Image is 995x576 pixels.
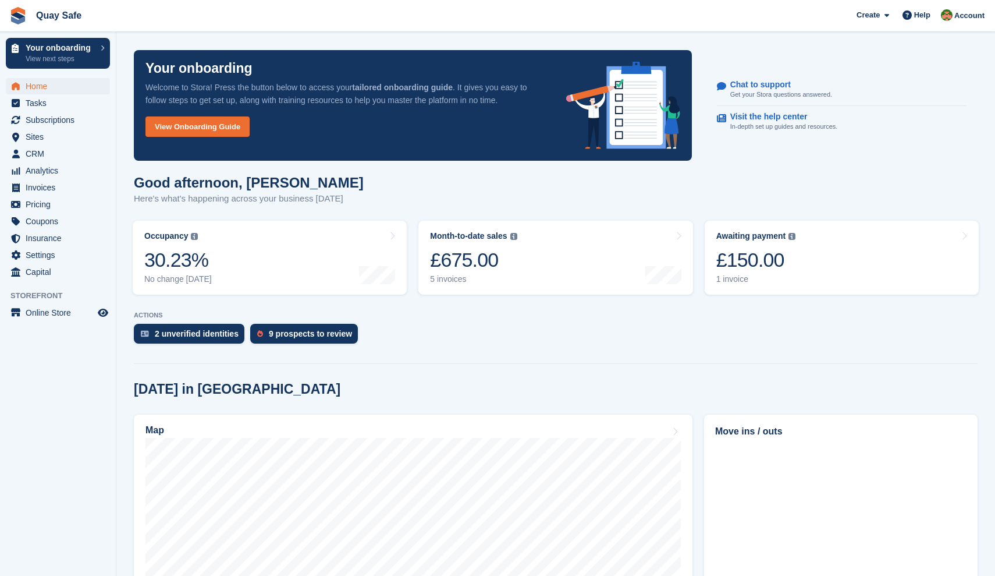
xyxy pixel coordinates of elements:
[26,196,95,213] span: Pricing
[134,175,364,190] h1: Good afternoon, [PERSON_NAME]
[26,305,95,321] span: Online Store
[6,230,110,246] a: menu
[730,90,832,100] p: Get your Stora questions answered.
[9,7,27,24] img: stora-icon-8386f47178a22dfd0bd8f6a31ec36ba5ce8667c1dd55bd0f319d3a0aa187defe.svg
[96,306,110,320] a: Preview store
[26,129,95,145] span: Sites
[26,95,95,111] span: Tasks
[6,196,110,213] a: menu
[26,78,95,94] span: Home
[6,305,110,321] a: menu
[717,74,966,106] a: Chat to support Get your Stora questions answered.
[191,233,198,240] img: icon-info-grey-7440780725fd019a000dd9b08b2336e03edf1995a4989e88bcd33f0948082b44.svg
[418,221,692,295] a: Month-to-date sales £675.00 5 invoices
[705,221,979,295] a: Awaiting payment £150.00 1 invoice
[730,80,823,90] p: Chat to support
[257,330,263,337] img: prospect-51fa495bee0391a8d652442698ab0144808aea92771e9ea1ae160a38d050c398.svg
[6,38,110,69] a: Your onboarding View next steps
[715,425,966,439] h2: Move ins / outs
[566,62,680,149] img: onboarding-info-6c161a55d2c0e0a8cae90662b2fe09162a5109e8cc188191df67fb4f79e88e88.svg
[6,213,110,229] a: menu
[730,112,829,122] p: Visit the help center
[134,192,364,206] p: Here's what's happening across your business [DATE]
[716,231,786,241] div: Awaiting payment
[269,329,352,338] div: 9 prospects to review
[954,10,985,22] span: Account
[26,230,95,246] span: Insurance
[730,122,838,132] p: In-depth set up guides and resources.
[857,9,880,21] span: Create
[144,274,212,284] div: No change [DATE]
[10,290,116,302] span: Storefront
[6,78,110,94] a: menu
[134,312,978,319] p: ACTIONS
[26,146,95,162] span: CRM
[430,231,507,241] div: Month-to-date sales
[155,329,239,338] div: 2 unverified identities
[145,425,164,436] h2: Map
[144,248,212,272] div: 30.23%
[430,248,517,272] div: £675.00
[352,83,453,92] strong: tailored onboarding guide
[941,9,953,21] img: Fiona Connor
[145,116,250,137] a: View Onboarding Guide
[430,274,517,284] div: 5 invoices
[6,146,110,162] a: menu
[26,247,95,263] span: Settings
[26,54,95,64] p: View next steps
[250,324,364,349] a: 9 prospects to review
[716,274,796,284] div: 1 invoice
[6,264,110,280] a: menu
[26,179,95,196] span: Invoices
[26,264,95,280] span: Capital
[716,248,796,272] div: £150.00
[510,233,517,240] img: icon-info-grey-7440780725fd019a000dd9b08b2336e03edf1995a4989e88bcd33f0948082b44.svg
[6,112,110,128] a: menu
[134,381,340,397] h2: [DATE] in [GEOGRAPHIC_DATA]
[914,9,930,21] span: Help
[26,213,95,229] span: Coupons
[134,324,250,349] a: 2 unverified identities
[26,162,95,179] span: Analytics
[133,221,407,295] a: Occupancy 30.23% No change [DATE]
[6,247,110,263] a: menu
[6,179,110,196] a: menu
[6,129,110,145] a: menu
[26,44,95,52] p: Your onboarding
[26,112,95,128] span: Subscriptions
[717,106,966,137] a: Visit the help center In-depth set up guides and resources.
[31,6,86,25] a: Quay Safe
[145,81,548,107] p: Welcome to Stora! Press the button below to access your . It gives you easy to follow steps to ge...
[6,162,110,179] a: menu
[788,233,795,240] img: icon-info-grey-7440780725fd019a000dd9b08b2336e03edf1995a4989e88bcd33f0948082b44.svg
[145,62,253,75] p: Your onboarding
[6,95,110,111] a: menu
[144,231,188,241] div: Occupancy
[141,330,149,337] img: verify_identity-adf6edd0f0f0b5bbfe63781bf79b02c33cf7c696d77639b501bdc392416b5a36.svg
